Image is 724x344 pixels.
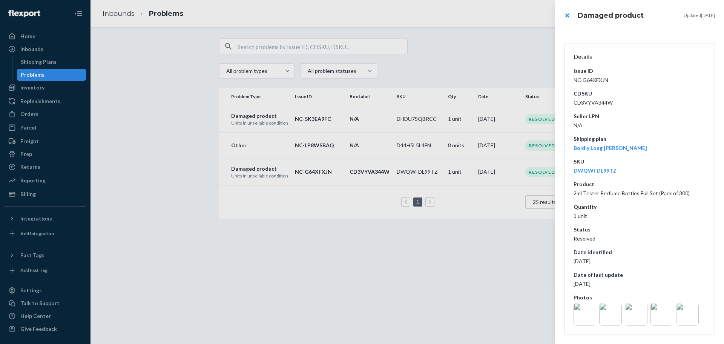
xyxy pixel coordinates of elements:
dt: Product [574,180,706,188]
img: 4c444f4e-745f-47e1-8c3c-5cacabe3e9bf.jpg [574,303,596,325]
dd: [DATE] [574,258,706,265]
p: Updated [DATE] [684,12,715,19]
dt: Date of last update [574,271,706,279]
h3: Damaged product [578,11,644,20]
dd: [DATE] [574,280,706,288]
dd: 1 unit [574,212,706,220]
dd: 2ml Tester Perfume Bottles Full Set (Pack of 300) [574,190,706,197]
a: DWQWFDL99TZ [574,167,617,174]
span: Details [574,53,592,60]
dt: Quantity [574,203,706,211]
dt: Photos [574,294,706,301]
button: close [560,8,575,23]
dt: Date identified [574,248,706,256]
dt: Issue ID [574,67,706,75]
dd: NC-G64XFXJN [574,76,706,84]
dt: CDSKU [574,90,706,97]
dd: CD3VYVA344W [574,99,706,106]
img: c668d91f-cb50-422d-a322-7a26fd643c60.jpg [625,303,647,325]
dt: SKU [574,158,706,165]
a: Boldly Long [PERSON_NAME] [574,145,647,151]
dt: Status [574,226,706,233]
img: 6c44abf8-0162-4651-a139-d4bb6ec8c365.jpg [676,303,699,325]
img: 3c67801c-fff4-492c-a63a-b9b2242fbf72.jpg [650,303,673,325]
img: 0a4427b8-19fb-4cb2-8fd9-146a2301eff3.jpg [599,303,622,325]
dt: Seller LPN [574,113,706,120]
dd: Resolved [574,235,706,242]
dt: Shipping plan [574,135,706,143]
dd: N/A [574,122,706,129]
